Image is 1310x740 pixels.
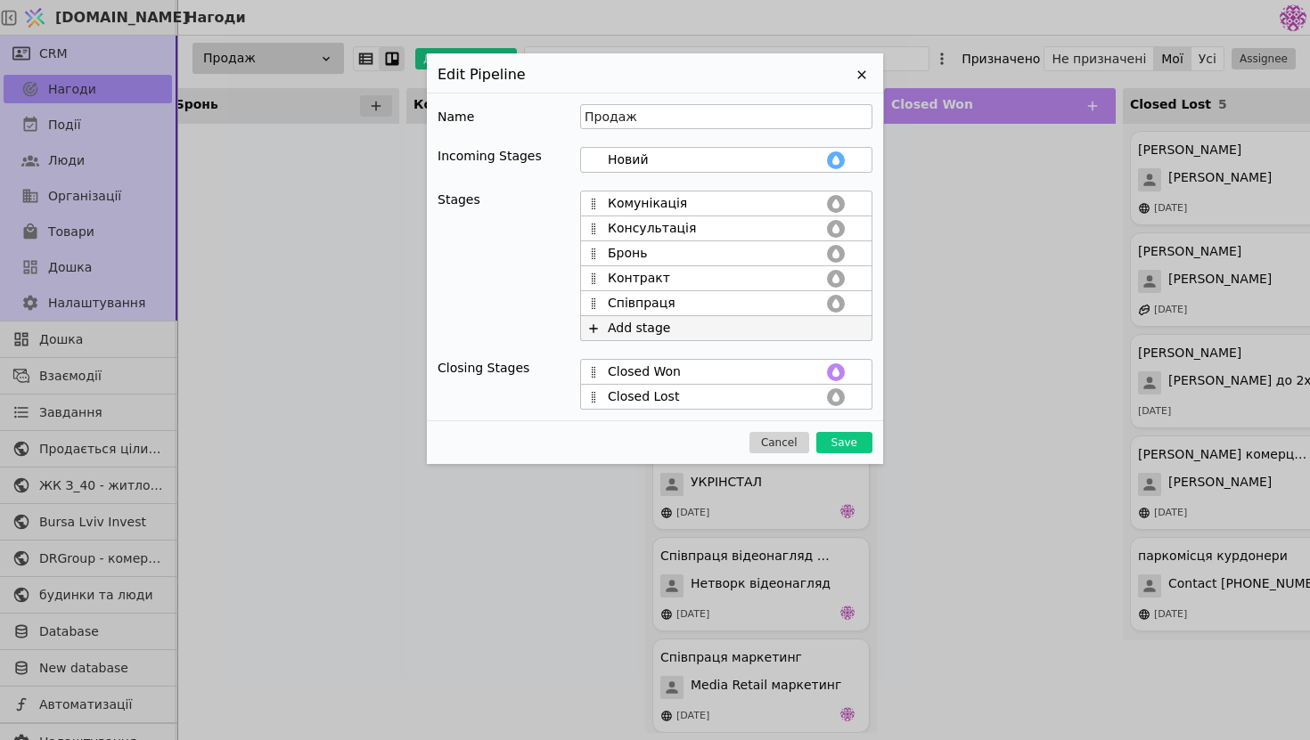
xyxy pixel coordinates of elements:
input: Enter stage name [608,194,823,213]
h2: Edit Pipeline [438,64,851,85]
div: Add stage [608,319,670,337]
button: Cancel [749,432,809,453]
input: Enter stage name [608,244,823,263]
input: Enter stage name [608,269,823,288]
div: Stages [438,191,480,341]
div: Name [438,104,474,129]
div: Closing Stages [438,359,529,410]
button: Save [816,432,872,453]
input: Enter stage name [608,362,823,381]
input: Enter stage name [608,294,823,313]
input: Enter stage name [608,387,823,406]
input: Enter stage name [608,219,823,238]
input: Enter stage name [608,150,823,169]
div: Incoming Stages [438,147,542,173]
